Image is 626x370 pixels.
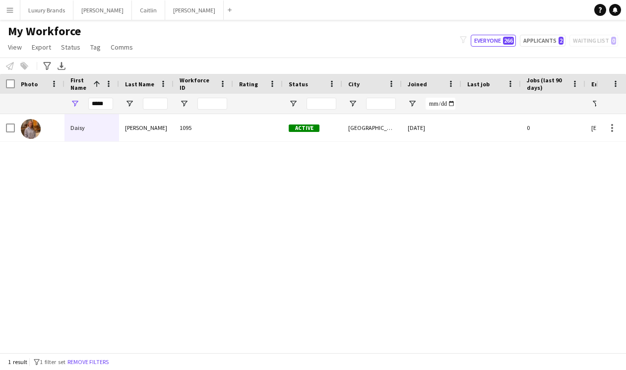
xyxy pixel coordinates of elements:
[20,0,73,20] button: Luxury Brands
[521,114,585,141] div: 0
[348,99,357,108] button: Open Filter Menu
[61,43,80,52] span: Status
[559,37,563,45] span: 2
[408,99,417,108] button: Open Filter Menu
[40,358,65,366] span: 1 filter set
[408,80,427,88] span: Joined
[174,114,233,141] div: 1095
[591,99,600,108] button: Open Filter Menu
[467,80,490,88] span: Last job
[132,0,165,20] button: Caitlin
[366,98,396,110] input: City Filter Input
[143,98,168,110] input: Last Name Filter Input
[86,41,105,54] a: Tag
[21,119,41,139] img: Daisy Mullane
[503,37,514,45] span: 266
[107,41,137,54] a: Comms
[520,35,565,47] button: Applicants2
[88,98,113,110] input: First Name Filter Input
[289,99,298,108] button: Open Filter Menu
[471,35,516,47] button: Everyone266
[32,43,51,52] span: Export
[527,76,567,91] span: Jobs (last 90 days)
[342,114,402,141] div: [GEOGRAPHIC_DATA]
[180,99,188,108] button: Open Filter Menu
[591,80,607,88] span: Email
[41,60,53,72] app-action-btn: Advanced filters
[165,0,224,20] button: [PERSON_NAME]
[57,41,84,54] a: Status
[426,98,455,110] input: Joined Filter Input
[119,114,174,141] div: [PERSON_NAME]
[111,43,133,52] span: Comms
[239,80,258,88] span: Rating
[289,124,319,132] span: Active
[289,80,308,88] span: Status
[8,24,81,39] span: My Workforce
[348,80,360,88] span: City
[70,99,79,108] button: Open Filter Menu
[180,76,215,91] span: Workforce ID
[28,41,55,54] a: Export
[73,0,132,20] button: [PERSON_NAME]
[307,98,336,110] input: Status Filter Input
[402,114,461,141] div: [DATE]
[4,41,26,54] a: View
[56,60,67,72] app-action-btn: Export XLSX
[70,76,89,91] span: First Name
[197,98,227,110] input: Workforce ID Filter Input
[90,43,101,52] span: Tag
[125,99,134,108] button: Open Filter Menu
[64,114,119,141] div: Daisy
[21,80,38,88] span: Photo
[65,357,111,368] button: Remove filters
[125,80,154,88] span: Last Name
[8,43,22,52] span: View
